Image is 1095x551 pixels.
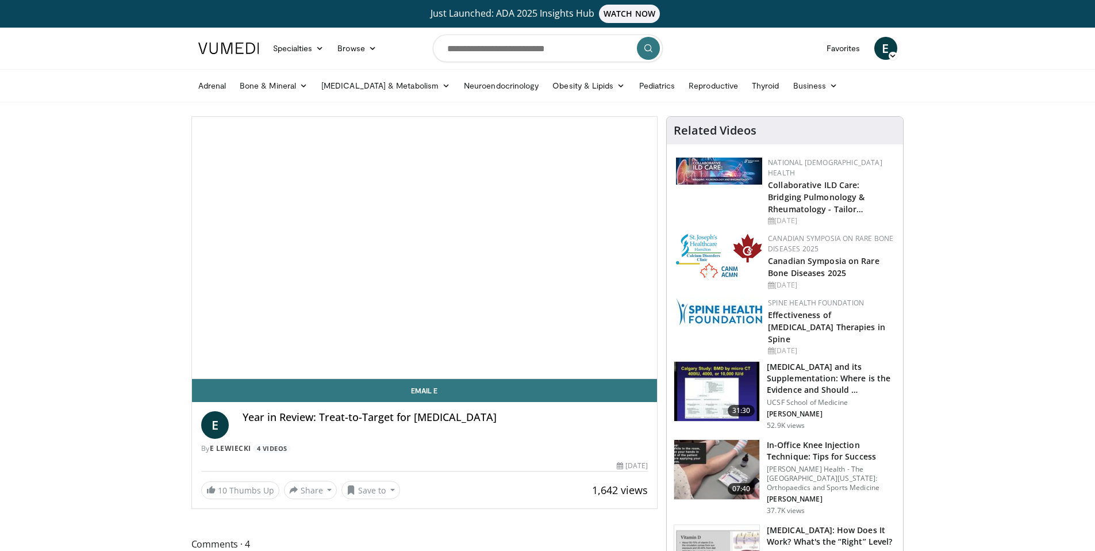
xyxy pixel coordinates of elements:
[632,74,682,97] a: Pediatrics
[767,421,805,430] p: 52.9K views
[682,74,745,97] a: Reproductive
[745,74,786,97] a: Thyroid
[266,37,331,60] a: Specialties
[192,117,658,379] video-js: Video Player
[874,37,897,60] a: E
[674,361,896,430] a: 31:30 [MEDICAL_DATA] and its Supplementation: Where is the Evidence and Should … UCSF School of M...
[768,346,894,356] div: [DATE]
[767,465,896,492] p: [PERSON_NAME] Health - The [GEOGRAPHIC_DATA][US_STATE]: Orthopaedics and Sports Medicine
[786,74,845,97] a: Business
[198,43,259,54] img: VuMedi Logo
[284,481,337,499] button: Share
[768,309,885,345] a: Effectiveness of [MEDICAL_DATA] Therapies in Spine
[768,216,894,226] div: [DATE]
[767,439,896,462] h3: In-Office Knee Injection Technique: Tips for Success
[767,525,896,548] h3: [MEDICAL_DATA]: How Does It Work? What's the “Right” Level?
[728,483,755,495] span: 07:40
[433,35,663,62] input: Search topics, interventions
[674,439,896,515] a: 07:40 In-Office Knee Injection Technique: Tips for Success [PERSON_NAME] Health - The [GEOGRAPHIC...
[676,158,762,185] img: 7e341e47-e122-4d5e-9c74-d0a8aaff5d49.jpg.150x105_q85_autocrop_double_scale_upscale_version-0.2.jpg
[768,234,893,254] a: Canadian Symposia on Rare Bone Diseases 2025
[218,485,227,496] span: 10
[200,5,896,23] a: Just Launched: ADA 2025 Insights HubWATCH NOW
[768,280,894,290] div: [DATE]
[674,440,759,500] img: 9b54ede4-9724-435c-a780-8950048db540.150x105_q85_crop-smart_upscale.jpg
[192,379,658,402] a: Email E
[592,483,648,497] span: 1,642 views
[314,74,457,97] a: [MEDICAL_DATA] & Metabolism
[191,74,233,97] a: Adrenal
[768,298,864,308] a: Spine Health Foundation
[767,398,896,407] p: UCSF School of Medicine
[210,443,251,453] a: E Lewiecki
[617,461,648,471] div: [DATE]
[767,410,896,419] p: [PERSON_NAME]
[253,444,291,454] a: 4 Videos
[201,443,648,454] div: By
[674,124,756,137] h4: Related Videos
[457,74,545,97] a: Neuroendocrinology
[676,234,762,280] img: 59b7dea3-8883-45d6-a110-d30c6cb0f321.png.150x105_q85_autocrop_double_scale_upscale_version-0.2.png
[676,298,762,326] img: 57d53db2-a1b3-4664-83ec-6a5e32e5a601.png.150x105_q85_autocrop_double_scale_upscale_version-0.2.jpg
[767,361,896,396] h3: [MEDICAL_DATA] and its Supplementation: Where is the Evidence and Should …
[820,37,867,60] a: Favorites
[674,362,759,422] img: 4bb25b40-905e-443e-8e37-83f056f6e86e.150x105_q85_crop-smart_upscale.jpg
[233,74,314,97] a: Bone & Mineral
[768,179,865,215] a: Collaborative ILD Care: Bridging Pulmonology & Rheumatology - Tailor…
[728,405,755,416] span: 31:30
[545,74,632,97] a: Obesity & Lipids
[767,495,896,504] p: [PERSON_NAME]
[201,481,279,499] a: 10 Thumbs Up
[768,158,882,178] a: National [DEMOGRAPHIC_DATA] Health
[341,481,400,499] button: Save to
[599,5,660,23] span: WATCH NOW
[331,37,383,60] a: Browse
[243,411,648,424] h4: Year in Review: Treat-to-Target for [MEDICAL_DATA]
[767,506,805,515] p: 37.7K views
[201,411,229,439] a: E
[768,255,879,278] a: Canadian Symposia on Rare Bone Diseases 2025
